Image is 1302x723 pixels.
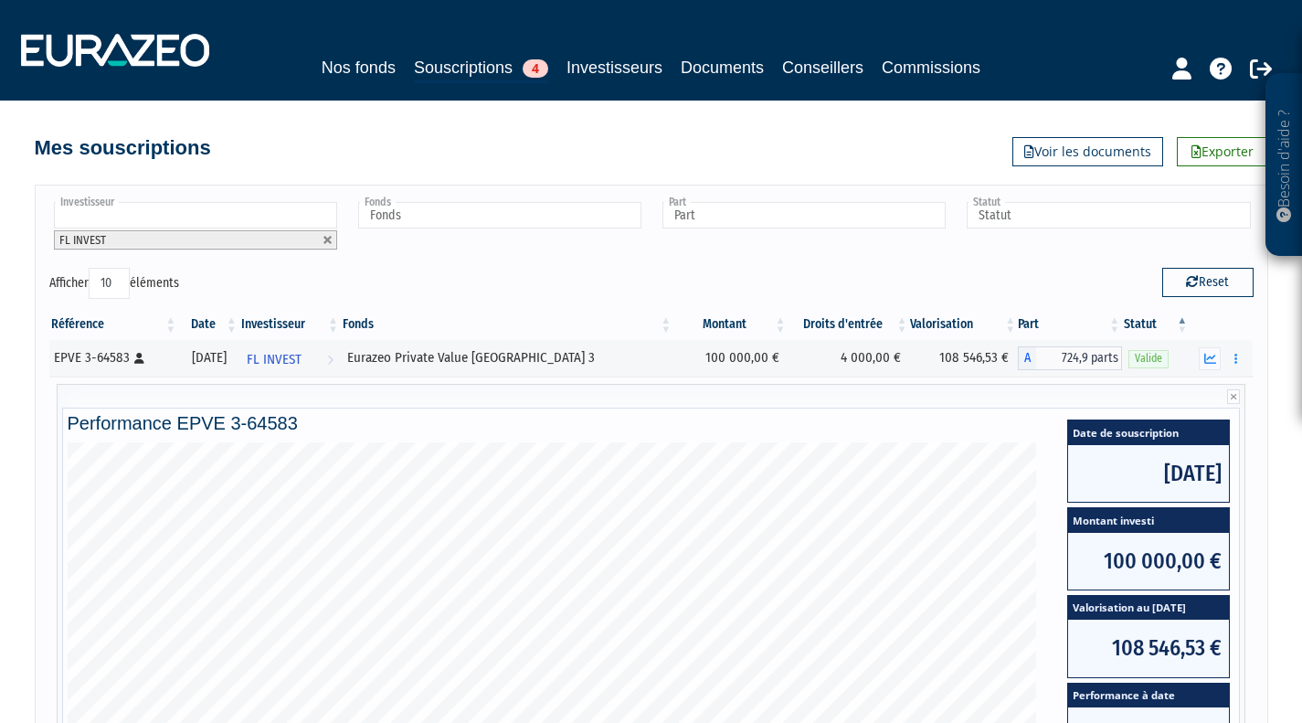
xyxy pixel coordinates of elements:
[1068,420,1229,445] span: Date de souscription
[673,309,788,340] th: Montant: activer pour trier la colonne par ordre croissant
[1036,346,1122,370] span: 724,9 parts
[49,309,179,340] th: Référence : activer pour trier la colonne par ordre croissant
[673,340,788,377] td: 100 000,00 €
[239,309,341,340] th: Investisseur: activer pour trier la colonne par ordre croissant
[54,348,173,367] div: EPVE 3-64583
[185,348,232,367] div: [DATE]
[789,309,910,340] th: Droits d'entrée: activer pour trier la colonne par ordre croissant
[134,353,144,364] i: [Français] Personne physique
[21,34,209,67] img: 1732889491-logotype_eurazeo_blanc_rvb.png
[523,59,548,78] span: 4
[882,55,980,80] a: Commissions
[566,55,662,80] a: Investisseurs
[1122,309,1190,340] th: Statut : activer pour trier la colonne par ordre d&eacute;croissant
[414,55,548,83] a: Souscriptions4
[1018,346,1122,370] div: A - Eurazeo Private Value Europe 3
[1012,137,1163,166] a: Voir les documents
[1162,268,1254,297] button: Reset
[1068,684,1229,708] span: Performance à date
[89,268,130,299] select: Afficheréléments
[910,340,1019,377] td: 108 546,53 €
[347,348,667,367] div: Eurazeo Private Value [GEOGRAPHIC_DATA] 3
[1177,137,1268,166] a: Exporter
[35,137,211,159] h4: Mes souscriptions
[782,55,863,80] a: Conseillers
[247,343,302,377] span: FL INVEST
[1018,346,1036,370] span: A
[1128,350,1169,367] span: Valide
[1068,533,1229,590] span: 100 000,00 €
[789,340,910,377] td: 4 000,00 €
[1018,309,1122,340] th: Part: activer pour trier la colonne par ordre croissant
[68,413,1235,433] h4: Performance EPVE 3-64583
[59,233,106,247] span: FL INVEST
[681,55,764,80] a: Documents
[1274,83,1295,248] p: Besoin d'aide ?
[322,55,396,80] a: Nos fonds
[239,340,341,377] a: FL INVEST
[910,309,1019,340] th: Valorisation: activer pour trier la colonne par ordre croissant
[1068,445,1229,502] span: [DATE]
[49,268,179,299] label: Afficher éléments
[1068,508,1229,533] span: Montant investi
[327,343,333,377] i: Voir l'investisseur
[1068,620,1229,676] span: 108 546,53 €
[1068,596,1229,621] span: Valorisation au [DATE]
[178,309,238,340] th: Date: activer pour trier la colonne par ordre croissant
[341,309,673,340] th: Fonds: activer pour trier la colonne par ordre croissant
